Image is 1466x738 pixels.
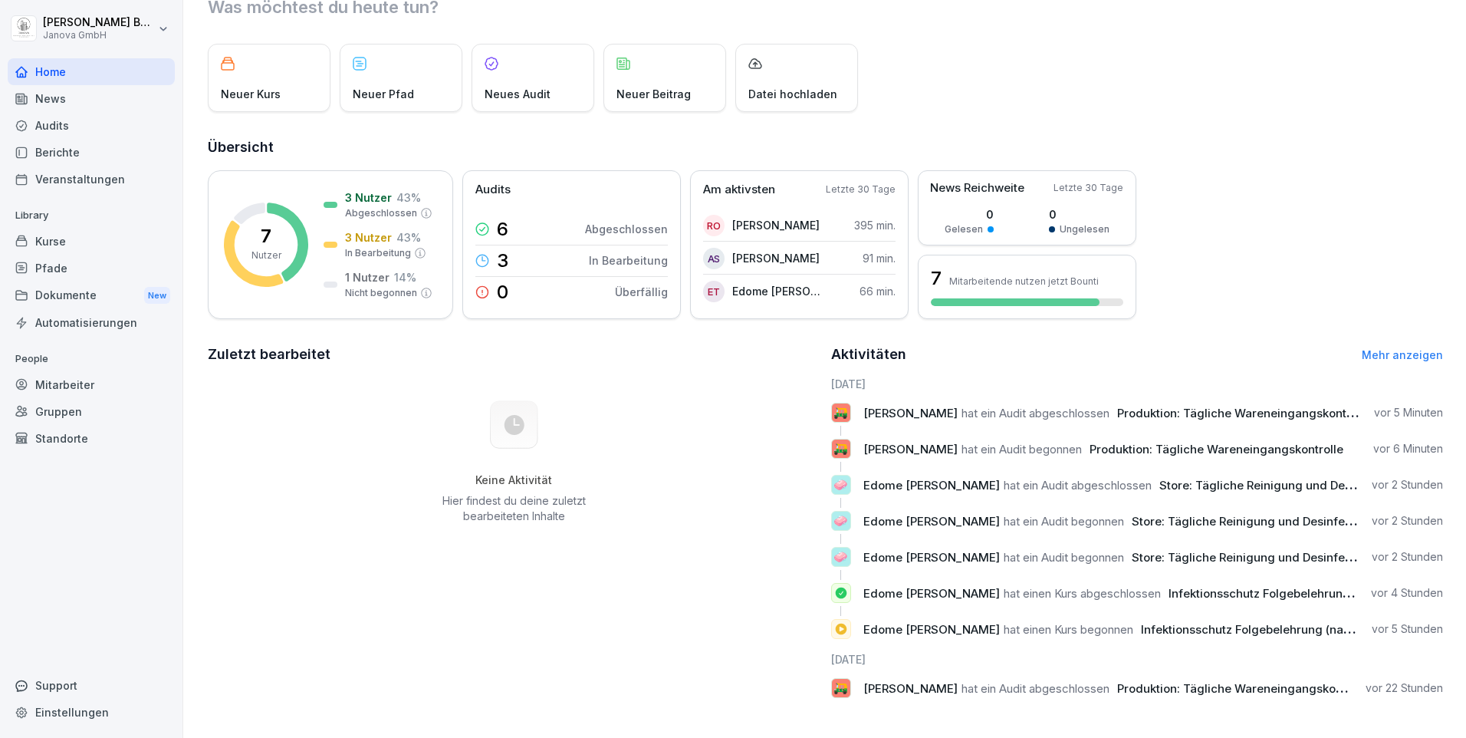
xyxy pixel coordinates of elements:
p: 3 Nutzer [345,189,392,206]
p: Ungelesen [1060,222,1109,236]
a: News [8,85,175,112]
p: Letzte 30 Tage [826,183,896,196]
p: Am aktivsten [703,181,775,199]
p: Datei hochladen [748,86,837,102]
p: Abgeschlossen [585,221,668,237]
p: Edome [PERSON_NAME] [732,283,820,299]
p: Abgeschlossen [345,206,417,220]
div: Audits [8,112,175,139]
h2: Aktivitäten [831,344,906,365]
span: hat ein Audit abgeschlossen [961,681,1109,696]
p: In Bearbeitung [345,246,411,260]
span: Infektionsschutz Folgebelehrung (nach §43 IfSG) [1169,586,1441,601]
div: Einstellungen [8,699,175,726]
p: Gelesen [945,222,983,236]
p: [PERSON_NAME] [732,250,820,266]
span: hat einen Kurs abgeschlossen [1004,586,1161,601]
p: Nicht begonnen [345,286,417,300]
span: Store: Tägliche Reinigung und Desinfektion der Filiale [1132,514,1430,529]
a: DokumenteNew [8,282,175,310]
p: People [8,347,175,371]
p: 0 [945,206,994,222]
span: Edome [PERSON_NAME] [863,514,1000,529]
div: New [144,287,170,305]
a: Automatisierungen [8,309,175,336]
a: Mehr anzeigen [1362,348,1443,361]
span: [PERSON_NAME] [863,681,958,696]
p: Library [8,203,175,228]
h6: [DATE] [831,376,1444,392]
p: vor 5 Minuten [1374,405,1443,420]
p: Überfällig [615,284,668,300]
span: hat ein Audit abgeschlossen [961,406,1109,420]
span: Edome [PERSON_NAME] [863,622,1000,637]
p: vor 4 Stunden [1371,585,1443,601]
p: Neuer Pfad [353,86,414,102]
span: hat ein Audit abgeschlossen [1004,478,1152,493]
div: Support [8,672,175,699]
p: Neuer Kurs [221,86,281,102]
p: 🛺 [833,677,848,699]
div: Gruppen [8,398,175,425]
p: 6 [497,220,508,239]
p: 3 [497,252,508,270]
p: Audits [475,181,511,199]
p: Neues Audit [485,86,551,102]
span: [PERSON_NAME] [863,406,958,420]
div: Dokumente [8,282,175,310]
h2: Zuletzt bearbeitet [208,344,820,365]
p: Neuer Beitrag [616,86,691,102]
span: hat ein Audit begonnen [1004,550,1124,565]
p: Nutzer [251,249,281,262]
div: ET [703,281,725,302]
p: 🧼 [833,510,848,532]
p: 🧼 [833,474,848,496]
p: Letzte 30 Tage [1053,181,1123,195]
a: Kurse [8,228,175,255]
a: Berichte [8,139,175,166]
p: [PERSON_NAME] Baradei [43,16,155,29]
p: vor 2 Stunden [1372,549,1443,565]
p: 🛺 [833,438,848,460]
p: 3 Nutzer [345,229,392,245]
p: 43 % [396,189,421,206]
span: Produktion: Tägliche Wareneingangskontrolle [1117,406,1371,420]
span: Edome [PERSON_NAME] [863,550,1000,565]
span: Store: Tägliche Reinigung und Desinfektion der Filiale [1159,478,1458,493]
span: Store: Tägliche Reinigung und Desinfektion der Filiale [1132,550,1430,565]
h3: 7 [931,265,942,292]
span: hat einen Kurs begonnen [1004,622,1133,637]
span: hat ein Audit begonnen [961,442,1082,456]
p: Janova GmbH [43,30,155,41]
p: Mitarbeitende nutzen jetzt Bounti [949,275,1099,287]
div: Ro [703,215,725,236]
p: 91 min. [863,250,896,266]
p: 66 min. [860,283,896,299]
a: Home [8,58,175,85]
p: News Reichweite [930,180,1024,197]
a: Pfade [8,255,175,282]
span: hat ein Audit begonnen [1004,514,1124,529]
p: 43 % [396,229,421,245]
span: Edome [PERSON_NAME] [863,478,1000,493]
span: Edome [PERSON_NAME] [863,586,1000,601]
p: 7 [261,227,271,245]
h6: [DATE] [831,651,1444,667]
p: 0 [497,283,508,301]
p: 🧼 [833,546,848,568]
p: vor 5 Stunden [1372,621,1443,637]
p: Hier findest du deine zuletzt bearbeiteten Inhalte [436,493,591,524]
a: Standorte [8,425,175,452]
a: Mitarbeiter [8,371,175,398]
p: vor 2 Stunden [1372,513,1443,529]
a: Veranstaltungen [8,166,175,193]
span: Produktion: Tägliche Wareneingangskontrolle [1090,442,1343,456]
p: vor 22 Stunden [1366,680,1443,696]
p: 395 min. [854,217,896,233]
